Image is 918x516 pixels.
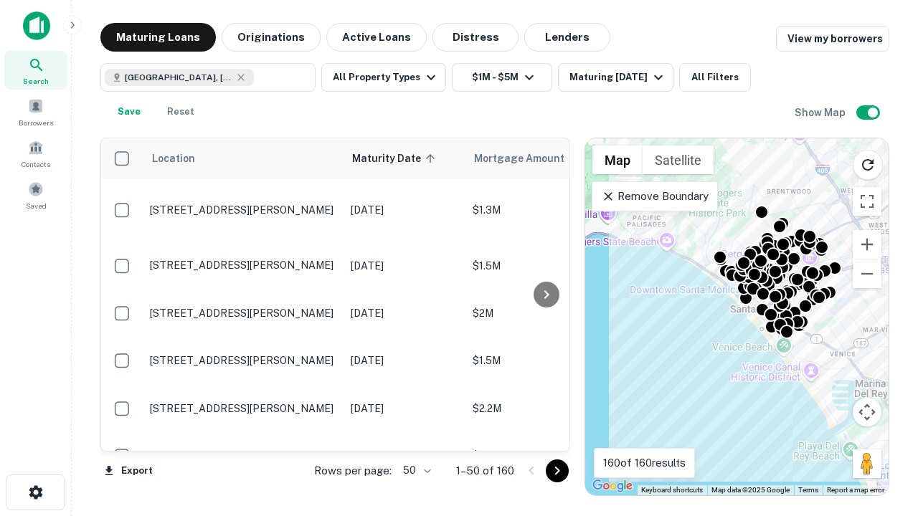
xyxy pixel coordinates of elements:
p: [DATE] [351,401,458,416]
a: Search [4,51,67,90]
div: 0 0 [585,138,889,495]
button: Export [100,460,156,482]
th: Location [143,138,344,178]
a: Borrowers [4,92,67,131]
a: Contacts [4,134,67,173]
a: Open this area in Google Maps (opens a new window) [589,477,636,495]
button: All Filters [679,63,751,92]
h6: Show Map [795,105,848,120]
p: $2.2M [473,401,616,416]
p: $1.5M [473,258,616,274]
button: Show satellite imagery [643,145,714,174]
button: Reset [158,97,204,126]
div: 50 [397,460,433,481]
button: Toggle fullscreen view [853,187,881,216]
span: Contacts [22,158,50,170]
button: $1M - $5M [452,63,552,92]
p: [DATE] [351,353,458,368]
p: Rows per page: [314,462,392,479]
img: capitalize-icon.png [23,11,50,40]
button: Zoom out [853,259,881,288]
p: $2M [473,305,616,321]
p: [STREET_ADDRESS][PERSON_NAME] [150,449,336,462]
p: [DATE] [351,258,458,274]
button: All Property Types [321,63,446,92]
span: [GEOGRAPHIC_DATA], [GEOGRAPHIC_DATA], [GEOGRAPHIC_DATA] [125,71,232,84]
a: View my borrowers [776,26,889,52]
p: [DATE] [351,448,458,464]
th: Mortgage Amount [465,138,623,178]
p: [STREET_ADDRESS][PERSON_NAME] [150,259,336,272]
span: Search [23,75,49,87]
button: Map camera controls [853,398,881,426]
button: Zoom in [853,230,881,259]
span: Maturity Date [352,150,440,167]
p: $1.5M [473,353,616,368]
a: Terms (opens in new tab) [798,486,818,494]
span: Location [151,150,195,167]
button: Keyboard shortcuts [641,485,703,495]
button: Go to next page [546,459,569,482]
a: Saved [4,176,67,214]
button: Maturing [DATE] [558,63,673,92]
p: [DATE] [351,202,458,218]
img: Google [589,477,636,495]
p: Remove Boundary [601,188,708,205]
span: Saved [26,200,47,211]
p: 1–50 of 160 [456,462,514,479]
button: Originations [222,23,321,52]
p: [DATE] [351,305,458,321]
p: $1.3M [473,202,616,218]
button: Lenders [524,23,610,52]
button: Show street map [592,145,643,174]
span: Borrowers [19,117,53,128]
p: [STREET_ADDRESS][PERSON_NAME] [150,402,336,415]
span: Map data ©2025 Google [711,486,790,494]
p: 160 of 160 results [603,454,686,472]
th: Maturity Date [344,138,465,178]
div: Maturing [DATE] [569,69,667,86]
iframe: Chat Widget [846,401,918,470]
p: [STREET_ADDRESS][PERSON_NAME] [150,204,336,216]
button: Active Loans [326,23,427,52]
button: Distress [432,23,519,52]
button: Maturing Loans [100,23,216,52]
button: Save your search to get updates of matches that match your search criteria. [106,97,152,126]
span: Mortgage Amount [474,150,583,167]
a: Report a map error [827,486,884,494]
button: Reload search area [853,150,883,180]
p: [STREET_ADDRESS][PERSON_NAME] [150,307,336,320]
p: [STREET_ADDRESS][PERSON_NAME] [150,354,336,367]
p: $1.3M [473,448,616,464]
